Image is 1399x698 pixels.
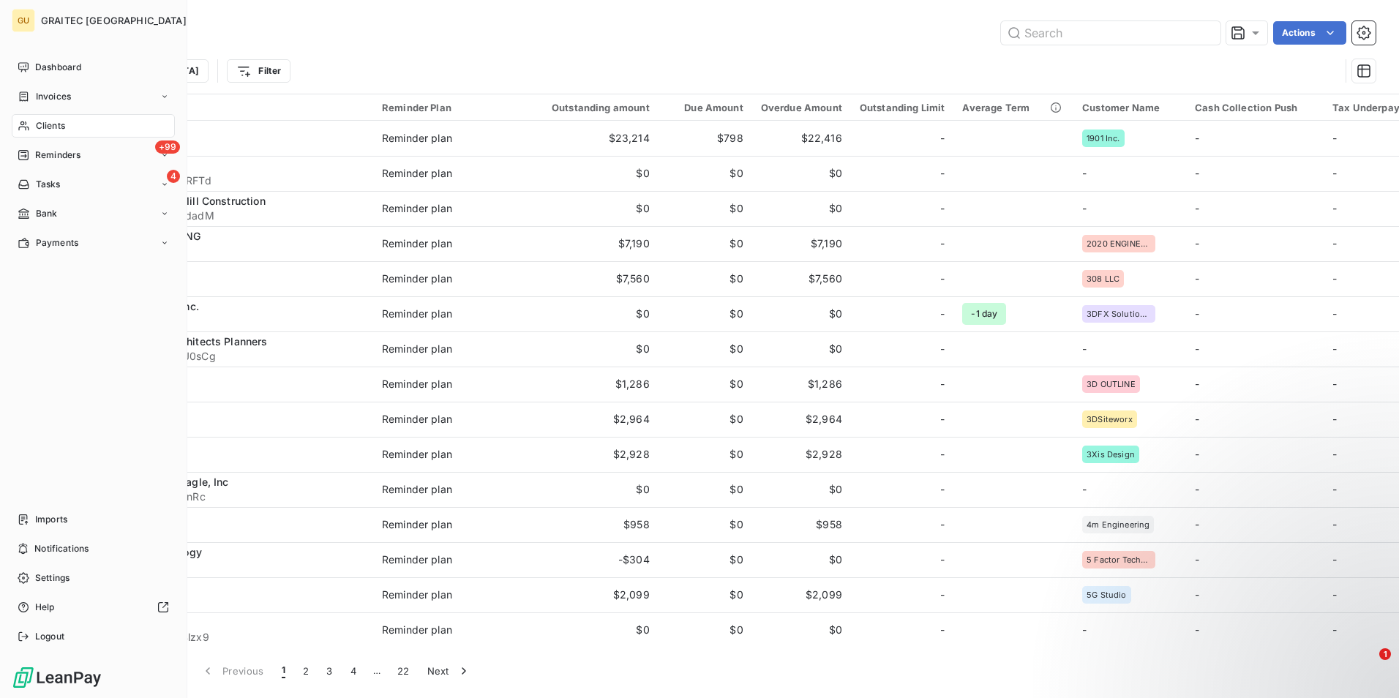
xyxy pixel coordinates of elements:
span: - [1332,553,1337,566]
td: $0 [752,472,851,507]
td: $1,286 [525,367,659,402]
div: Due Amount [667,102,743,113]
div: Reminder plan [382,307,452,321]
td: $7,560 [525,261,659,296]
a: Help [12,596,175,619]
td: $0 [659,191,752,226]
span: - [1332,167,1337,179]
div: Reminder plan [382,447,452,462]
span: - [1195,342,1199,355]
span: - [940,412,945,427]
span: - [1332,378,1337,390]
button: 4 [342,656,365,686]
iframe: Intercom live chat [1349,648,1384,683]
span: Imports [35,513,67,526]
div: Reminder plan [382,623,452,637]
td: $0 [659,156,752,191]
div: Reminder plan [382,131,452,146]
span: - [1195,202,1199,214]
img: Logo LeanPay [12,666,102,689]
span: - [1082,342,1087,355]
div: Reminder plan [382,236,452,251]
span: -1 day [962,303,1006,325]
span: Bank [36,207,58,220]
td: $0 [659,261,752,296]
span: Notifications [34,542,89,555]
span: - [1332,132,1337,144]
span: cus_T2a2LfN8PodadM [101,209,364,223]
div: Reminder plan [382,342,452,356]
span: - [1195,378,1199,390]
span: - [940,482,945,497]
span: cus_SwHNMSxf1J0sCg [101,349,364,364]
span: - [1332,237,1337,249]
span: 308 LLC [1087,274,1119,283]
td: $7,190 [752,226,851,261]
span: - [1332,202,1337,214]
td: $0 [659,577,752,612]
span: - [1332,413,1337,425]
span: cus_RTiTv1VvVWRFTd [101,173,364,188]
td: $0 [659,437,752,472]
div: Reminder plan [382,201,452,216]
td: $2,099 [525,577,659,612]
button: Filter [227,59,290,83]
span: 4m Engineering [1087,520,1149,529]
td: $0 [659,542,752,577]
td: $2,928 [752,437,851,472]
td: $1,286 [752,367,851,402]
button: 2 [294,656,318,686]
div: Reminder plan [382,271,452,286]
div: GU [12,9,35,32]
td: $2,928 [525,437,659,472]
span: - [1195,448,1199,460]
span: - [1332,307,1337,320]
span: - [940,552,945,567]
td: -$304 [525,542,659,577]
span: - [940,131,945,146]
td: $7,190 [525,226,659,261]
span: - [940,166,945,181]
span: - [940,377,945,391]
span: - [1195,132,1199,144]
td: $0 [659,472,752,507]
div: Reminder plan [382,377,452,391]
div: Average Term [962,102,1065,113]
td: $2,099 [752,577,851,612]
div: Reminder plan [382,588,452,602]
div: Cash Collection Push [1195,102,1315,113]
span: Help [35,601,55,614]
td: $0 [659,367,752,402]
input: Search [1001,21,1220,45]
span: 3DSiteworx [1087,415,1133,424]
td: $0 [525,296,659,331]
td: $0 [659,402,752,437]
span: - [940,271,945,286]
span: Payments [36,236,78,249]
span: - [940,307,945,321]
span: 1GRA35 [101,314,364,329]
div: Outstanding Limit [860,102,945,113]
div: Reminder Plan [382,102,517,113]
td: $958 [525,507,659,542]
span: 4HHI66 [101,138,364,153]
span: - [1195,553,1199,566]
button: 3 [318,656,341,686]
span: - [1195,272,1199,285]
td: $2,964 [525,402,659,437]
span: cus_Sn0NittVUs3nRc [101,489,364,504]
td: $0 [752,612,851,648]
div: Outstanding amount [534,102,650,113]
span: … [365,659,389,683]
span: - [940,236,945,251]
span: 4 [167,170,180,183]
span: - [940,623,945,637]
span: - [1082,167,1087,179]
span: - [940,517,945,532]
td: $0 [752,331,851,367]
td: $0 [752,296,851,331]
span: 13DS01 [101,419,364,434]
span: - [1195,237,1199,249]
span: 2020 ENGINEERING [1087,239,1151,248]
td: $7,560 [752,261,851,296]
